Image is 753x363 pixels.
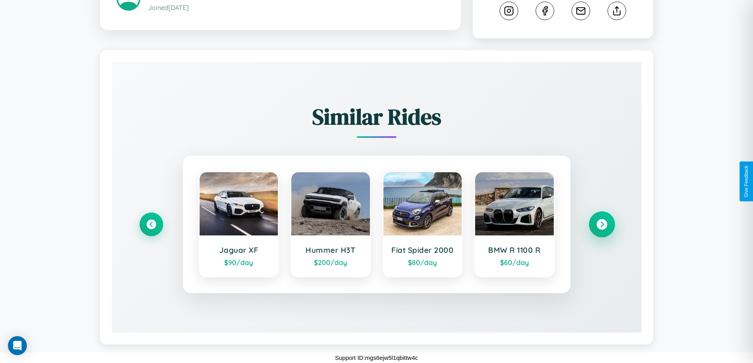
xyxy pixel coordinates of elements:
[199,171,279,277] a: Jaguar XF$90/day
[208,245,270,255] h3: Jaguar XF
[744,166,749,197] div: Give Feedback
[291,171,371,277] a: Hummer H3T$200/day
[483,258,546,267] div: $ 60 /day
[208,258,270,267] div: $ 90 /day
[391,258,454,267] div: $ 80 /day
[335,352,418,363] p: Support ID: mgs6ejw5l1qbittw4c
[383,171,463,277] a: Fiat Spider 2000$80/day
[148,2,444,13] p: Joined [DATE]
[8,336,27,355] div: Open Intercom Messenger
[474,171,555,277] a: BMW R 1100 R$60/day
[299,245,362,255] h3: Hummer H3T
[483,245,546,255] h3: BMW R 1100 R
[299,258,362,267] div: $ 200 /day
[140,102,614,132] h2: Similar Rides
[391,245,454,255] h3: Fiat Spider 2000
